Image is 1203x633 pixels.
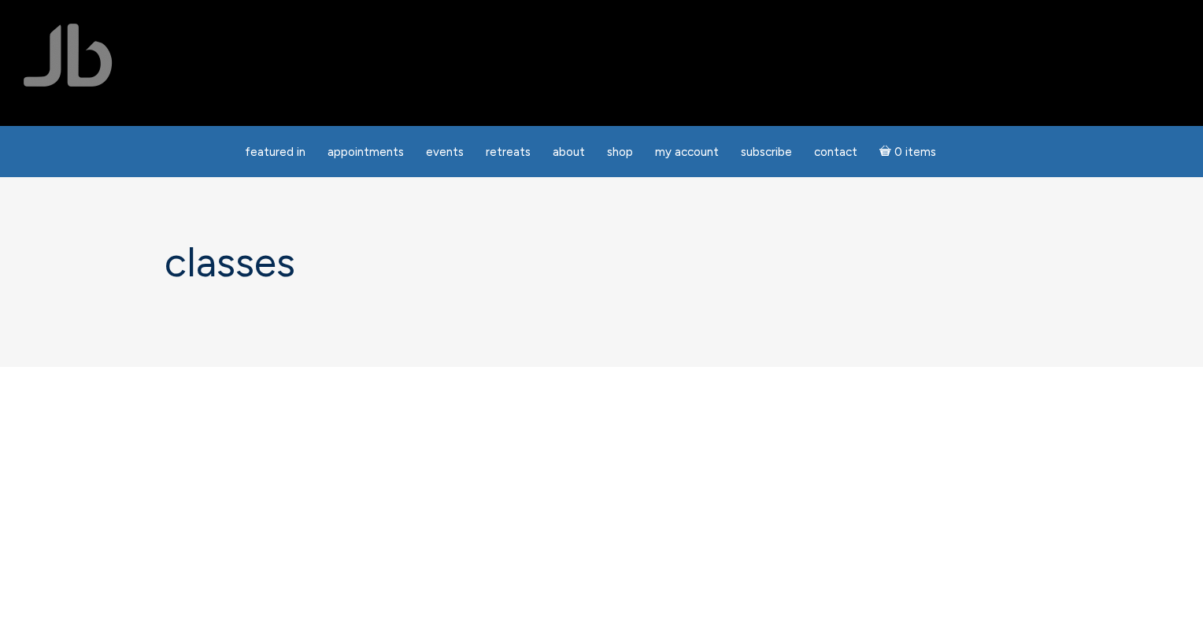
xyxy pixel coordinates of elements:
i: Cart [879,145,894,159]
a: Contact [805,137,867,168]
img: Jamie Butler. The Everyday Medium [24,24,113,87]
a: About [543,137,594,168]
span: Shop [607,145,633,159]
span: Contact [814,145,857,159]
a: Retreats [476,137,540,168]
span: Retreats [486,145,531,159]
span: featured in [245,145,305,159]
a: Shop [598,137,642,168]
a: Events [416,137,473,168]
span: 0 items [894,146,936,158]
a: Appointments [318,137,413,168]
a: Cart0 items [870,135,946,168]
a: featured in [235,137,315,168]
span: Events [426,145,464,159]
a: Subscribe [731,137,801,168]
span: My Account [655,145,719,159]
h1: Classes [165,240,1038,285]
a: My Account [646,137,728,168]
span: About [553,145,585,159]
span: Appointments [328,145,404,159]
span: Subscribe [741,145,792,159]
